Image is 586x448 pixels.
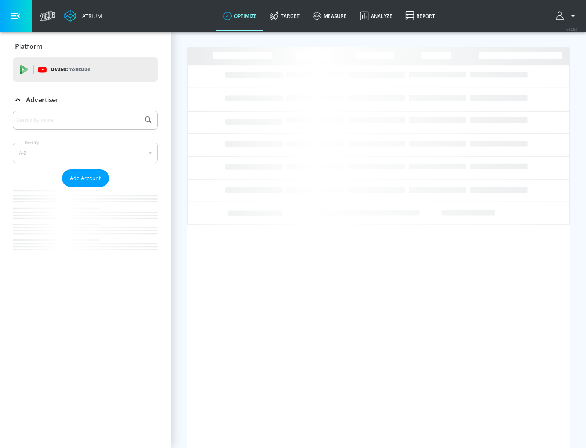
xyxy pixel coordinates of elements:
div: Advertiser [13,88,158,111]
p: Youtube [69,65,90,74]
span: v 4.28.0 [566,27,578,31]
span: Add Account [70,173,101,183]
p: Advertiser [26,95,59,104]
p: DV360: [51,65,90,74]
div: A-Z [13,143,158,163]
a: Report [399,1,442,31]
div: Platform [13,35,158,58]
a: optimize [216,1,263,31]
a: Target [263,1,306,31]
div: Atrium [79,12,102,20]
button: Add Account [62,169,109,187]
div: DV360: Youtube [13,57,158,82]
p: Platform [15,42,42,51]
input: Search by name [16,115,140,125]
a: measure [306,1,353,31]
a: Atrium [64,10,102,22]
nav: list of Advertiser [13,187,158,266]
a: Analyze [353,1,399,31]
div: Advertiser [13,111,158,266]
label: Sort By [23,140,41,145]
